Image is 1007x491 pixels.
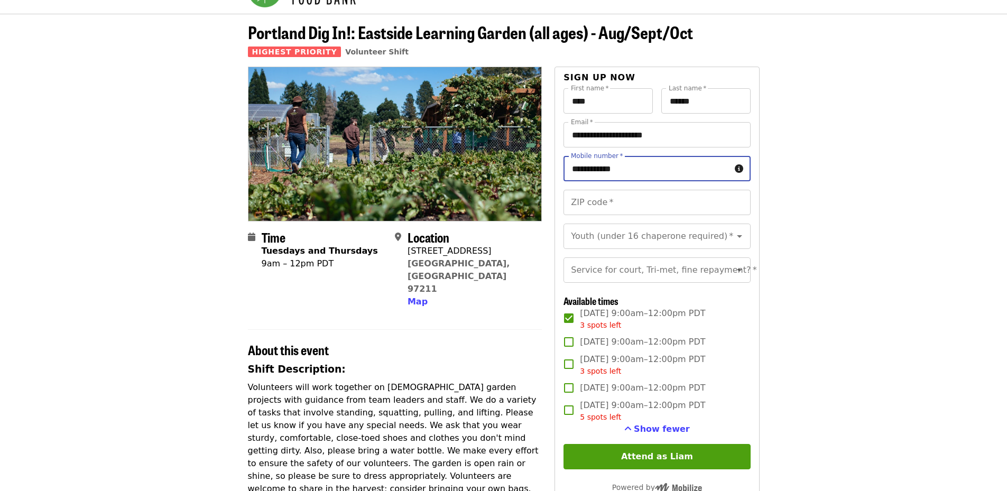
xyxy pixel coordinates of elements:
div: [STREET_ADDRESS] [408,245,533,257]
label: Mobile number [571,153,623,159]
span: Map [408,297,428,307]
input: ZIP code [563,190,750,215]
span: Portland Dig In!: Eastside Learning Garden (all ages) - Aug/Sept/Oct [248,20,693,44]
span: Time [262,228,285,246]
label: Last name [669,85,706,91]
span: Highest Priority [248,47,341,57]
span: About this event [248,340,329,359]
button: Open [732,229,747,244]
span: Available times [563,294,618,308]
span: Show fewer [634,424,690,434]
strong: Shift Description: [248,364,346,375]
input: Last name [661,88,751,114]
img: Portland Dig In!: Eastside Learning Garden (all ages) - Aug/Sept/Oct organized by Oregon Food Bank [248,67,542,220]
span: [DATE] 9:00am–12:00pm PDT [580,399,705,423]
span: [DATE] 9:00am–12:00pm PDT [580,353,705,377]
span: 3 spots left [580,321,621,329]
span: Location [408,228,449,246]
i: circle-info icon [735,164,743,174]
label: Email [571,119,593,125]
a: [GEOGRAPHIC_DATA], [GEOGRAPHIC_DATA] 97211 [408,258,510,294]
span: [DATE] 9:00am–12:00pm PDT [580,336,705,348]
button: See more timeslots [624,423,690,436]
i: map-marker-alt icon [395,232,401,242]
a: Volunteer Shift [345,48,409,56]
button: Open [732,263,747,277]
span: 5 spots left [580,413,621,421]
div: 9am – 12pm PDT [262,257,378,270]
label: First name [571,85,609,91]
button: Map [408,295,428,308]
i: calendar icon [248,232,255,242]
button: Attend as Liam [563,444,750,469]
span: 3 spots left [580,367,621,375]
input: Email [563,122,750,147]
strong: Tuesdays and Thursdays [262,246,378,256]
span: Sign up now [563,72,635,82]
input: First name [563,88,653,114]
input: Mobile number [563,156,730,181]
span: [DATE] 9:00am–12:00pm PDT [580,382,705,394]
span: [DATE] 9:00am–12:00pm PDT [580,307,705,331]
